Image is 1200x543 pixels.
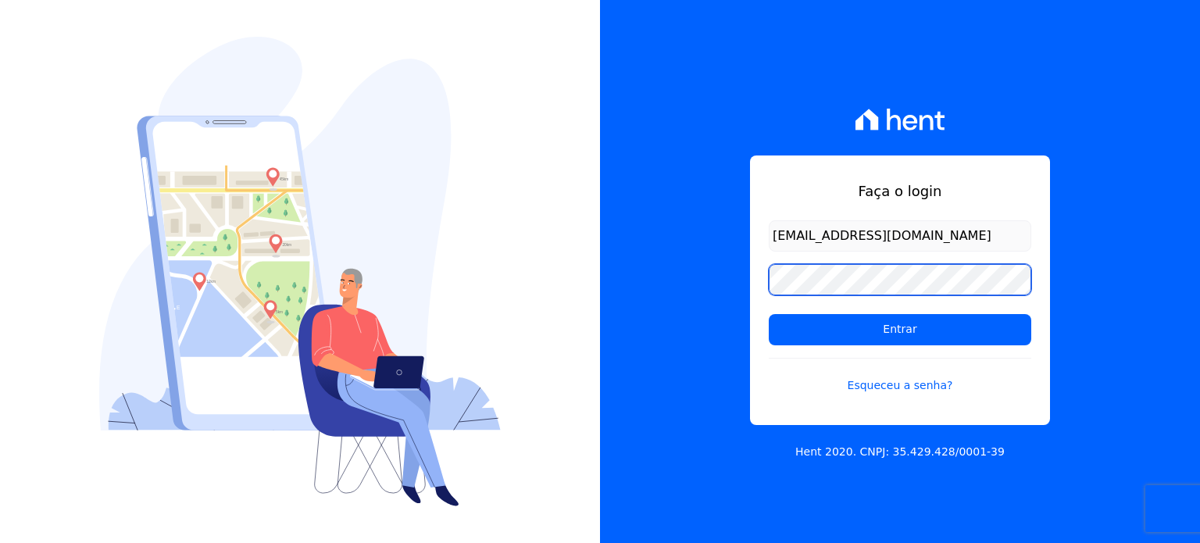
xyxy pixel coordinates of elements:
input: Entrar [769,314,1031,345]
a: Esqueceu a senha? [769,358,1031,394]
h1: Faça o login [769,180,1031,202]
p: Hent 2020. CNPJ: 35.429.428/0001-39 [795,444,1005,460]
input: Email [769,220,1031,252]
img: Login [99,37,501,506]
